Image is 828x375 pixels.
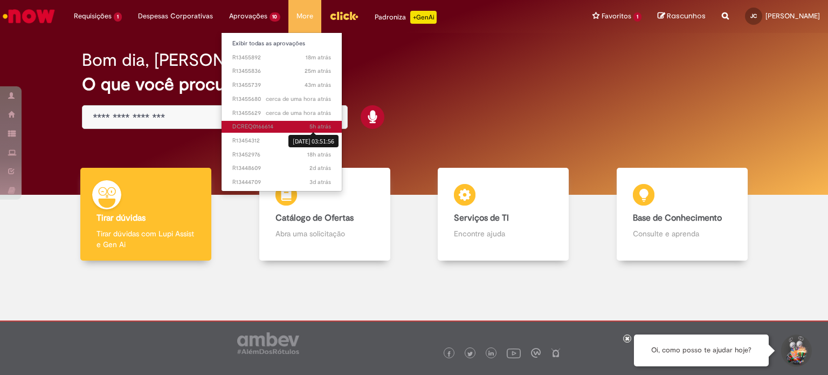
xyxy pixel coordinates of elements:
[222,176,342,188] a: Aberto R13444709 :
[296,11,313,22] span: More
[222,149,342,161] a: Aberto R13452976 :
[454,213,509,223] b: Serviços de TI
[266,95,331,103] span: cerca de uma hora atrás
[593,168,772,261] a: Base de Conhecimento Consulte e aprenda
[488,351,494,357] img: logo_footer_linkedin.png
[82,75,747,94] h2: O que você procura hoje?
[602,11,631,22] span: Favoritos
[222,93,342,105] a: Aberto R13455680 :
[57,168,236,261] a: Tirar dúvidas Tirar dúvidas com Lupi Assist e Gen Ai
[305,81,331,89] span: 43m atrás
[237,332,299,354] img: logo_footer_ambev_rotulo_gray.png
[232,151,332,159] span: R13452976
[309,178,331,186] span: 3d atrás
[229,11,267,22] span: Aprovações
[266,109,331,117] time: 28/08/2025 08:07:59
[232,178,332,187] span: R13444709
[222,38,342,50] a: Exibir todas as aprovações
[375,11,437,24] div: Padroniza
[1,5,57,27] img: ServiceNow
[307,151,331,159] span: 18h atrás
[414,168,593,261] a: Serviços de TI Encontre ajuda
[96,228,195,250] p: Tirar dúvidas com Lupi Assist e Gen Ai
[232,122,332,131] span: DCREQ0166614
[74,11,112,22] span: Requisições
[306,53,331,62] span: 18m atrás
[454,228,553,239] p: Encontre ajuda
[138,11,213,22] span: Despesas Corporativas
[750,12,757,19] span: JC
[309,164,331,172] span: 2d atrás
[633,228,732,239] p: Consulte e aprenda
[307,151,331,159] time: 27/08/2025 15:02:40
[270,12,281,22] span: 10
[329,8,358,24] img: click_logo_yellow_360x200.png
[467,351,473,357] img: logo_footer_twitter.png
[309,122,331,131] span: 5h atrás
[222,162,342,174] a: Aberto R13448609 :
[658,11,706,22] a: Rascunhos
[275,213,354,223] b: Catálogo de Ofertas
[551,348,561,358] img: logo_footer_naosei.png
[667,11,706,21] span: Rascunhos
[305,67,331,75] time: 28/08/2025 08:45:40
[410,11,437,24] p: +GenAi
[232,67,332,76] span: R13455836
[222,52,342,64] a: Aberto R13455892 :
[232,95,332,104] span: R13455680
[633,12,641,22] span: 1
[222,121,342,133] a: Aberto DCREQ0166614 :
[266,109,331,117] span: cerca de uma hora atrás
[232,164,332,173] span: R13448609
[306,53,331,62] time: 28/08/2025 08:52:55
[236,168,415,261] a: Catálogo de Ofertas Abra uma solicitação
[222,135,342,147] a: Aberto R13454312 :
[275,228,374,239] p: Abra uma solicitação
[633,213,722,223] b: Base de Conhecimento
[765,11,820,21] span: [PERSON_NAME]
[309,164,331,172] time: 26/08/2025 14:22:10
[232,109,332,118] span: R13455629
[222,107,342,119] a: Aberto R13455629 :
[232,53,332,62] span: R13455892
[222,65,342,77] a: Aberto R13455836 :
[309,178,331,186] time: 25/08/2025 14:44:59
[507,346,521,360] img: logo_footer_youtube.png
[232,137,332,145] span: R13454312
[634,335,769,366] div: Oi, como posso te ajudar hoje?
[114,12,122,22] span: 1
[82,51,288,70] h2: Bom dia, [PERSON_NAME]
[96,213,146,223] b: Tirar dúvidas
[222,79,342,91] a: Aberto R13455739 :
[221,32,343,192] ul: Aprovações
[305,67,331,75] span: 25m atrás
[288,135,339,147] div: [DATE] 03:51:56
[232,81,332,90] span: R13455739
[531,348,541,358] img: logo_footer_workplace.png
[779,335,812,367] button: Iniciar Conversa de Suporte
[446,351,452,357] img: logo_footer_facebook.png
